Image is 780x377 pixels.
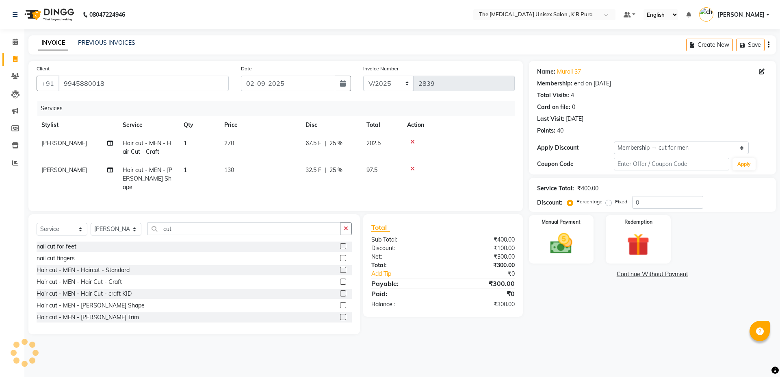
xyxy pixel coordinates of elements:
th: Qty [179,116,219,134]
input: Search by Name/Mobile/Email/Code [58,76,229,91]
span: Hair cut - MEN - [PERSON_NAME] Shape [123,166,172,191]
button: +91 [37,76,59,91]
input: Enter Offer / Coupon Code [614,158,729,170]
button: Apply [732,158,756,170]
span: | [325,166,326,174]
div: Balance : [365,300,443,309]
a: PREVIOUS INVOICES [78,39,135,46]
span: 130 [224,166,234,174]
div: Discount: [365,244,443,253]
b: 08047224946 [89,3,125,26]
div: 0 [572,103,575,111]
a: Continue Without Payment [531,270,774,279]
div: ₹300.00 [443,261,520,270]
th: Price [219,116,301,134]
div: Hair cut - MEN - Haircut - Standard [37,266,130,275]
span: Total [371,223,390,232]
th: Total [362,116,402,134]
span: 202.5 [366,139,381,147]
div: Last Visit: [537,115,564,123]
div: Hair cut - MEN - Hair Cut - craft KID [37,290,132,298]
div: Membership: [537,79,572,88]
input: Search or Scan [147,222,340,235]
span: [PERSON_NAME] [41,166,87,174]
div: Apply Discount [537,144,614,152]
img: chandu [699,7,713,22]
div: Total: [365,261,443,270]
th: Disc [301,116,362,134]
div: Total Visits: [537,91,569,100]
div: ₹400.00 [443,235,520,244]
div: Services [37,101,521,116]
div: Sub Total: [365,235,443,244]
div: Hair cut - MEN - [PERSON_NAME] Trim [37,313,139,322]
div: ₹0 [443,289,520,299]
span: 270 [224,139,234,147]
div: nail cut for feet [37,242,76,251]
span: 67.5 F [305,139,321,148]
div: 4 [571,91,574,100]
span: 25 % [329,166,342,174]
span: | [325,139,326,148]
div: Service Total: [537,184,574,193]
a: Murali 37 [557,68,581,76]
div: ₹300.00 [443,279,520,288]
div: 40 [557,126,563,135]
span: 1 [184,139,187,147]
div: ₹300.00 [443,300,520,309]
div: Card on file: [537,103,570,111]
span: 1 [184,166,187,174]
div: ₹0 [456,270,520,278]
span: 32.5 F [305,166,321,174]
th: Stylist [37,116,118,134]
th: Service [118,116,179,134]
span: [PERSON_NAME] [717,11,765,19]
img: _cash.svg [543,231,580,257]
a: INVOICE [38,36,68,50]
div: Paid: [365,289,443,299]
button: Create New [686,39,733,51]
label: Redemption [624,218,652,226]
label: Manual Payment [542,218,581,226]
div: ₹400.00 [577,184,598,193]
img: logo [21,3,76,26]
a: Add Tip [365,270,456,278]
div: Payable: [365,279,443,288]
div: Hair cut - MEN - [PERSON_NAME] Shape [37,301,145,310]
div: [DATE] [566,115,583,123]
label: Fixed [615,198,627,205]
div: ₹100.00 [443,244,520,253]
span: Hair cut - MEN - Hair Cut - Craft [123,139,171,155]
span: 97.5 [366,166,377,174]
div: Coupon Code [537,160,614,168]
label: Invoice Number [363,65,399,72]
span: 25 % [329,139,342,148]
div: Discount: [537,198,562,207]
label: Client [37,65,50,72]
div: Hair cut - MEN - Hair Cut - Craft [37,278,122,286]
label: Percentage [576,198,602,205]
th: Action [402,116,515,134]
label: Date [241,65,252,72]
div: nail cut fingers [37,254,75,263]
img: _gift.svg [620,231,656,259]
div: Name: [537,68,555,76]
div: end on [DATE] [574,79,611,88]
div: Points: [537,126,555,135]
span: [PERSON_NAME] [41,139,87,147]
div: Net: [365,253,443,261]
div: ₹300.00 [443,253,520,261]
button: Save [736,39,765,51]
